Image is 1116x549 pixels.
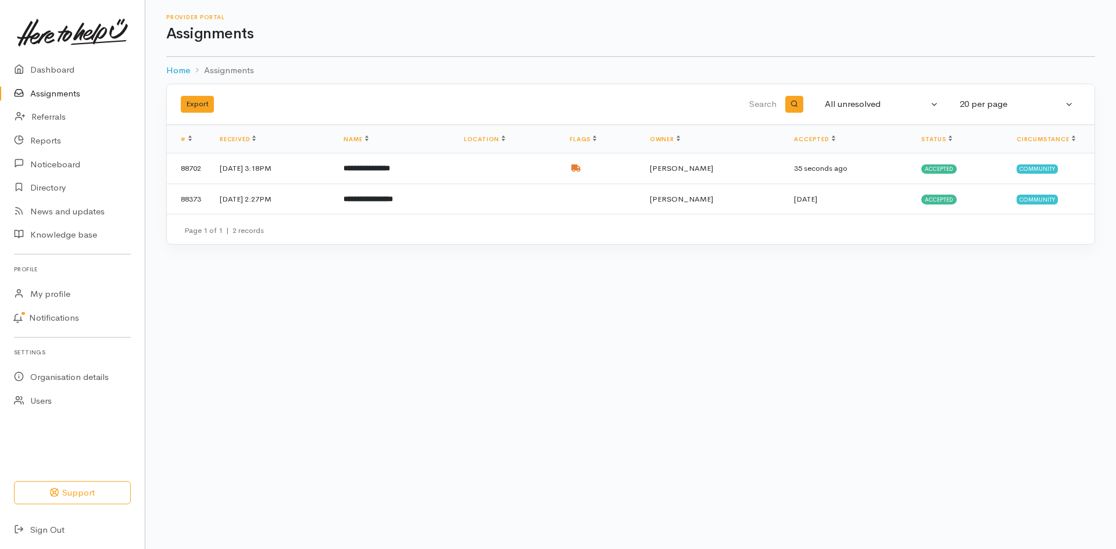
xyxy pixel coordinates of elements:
[167,184,210,214] td: 88373
[166,14,1095,20] h6: Provider Portal
[960,98,1063,111] div: 20 per page
[181,135,192,143] a: #
[650,194,713,204] span: [PERSON_NAME]
[921,164,957,174] span: Accepted
[166,64,190,77] a: Home
[181,96,214,113] button: Export
[794,135,835,143] a: Accepted
[1017,164,1058,174] span: Community
[464,135,505,143] a: Location
[818,93,946,116] button: All unresolved
[166,57,1095,84] nav: breadcrumb
[953,93,1081,116] button: 20 per page
[14,261,131,277] h6: Profile
[794,194,817,204] time: [DATE]
[226,225,229,235] span: |
[167,153,210,184] td: 88702
[1017,135,1075,143] a: Circumstance
[190,64,254,77] li: Assignments
[650,163,713,173] span: [PERSON_NAME]
[210,153,334,184] td: [DATE] 3:18PM
[794,163,847,173] time: 35 seconds ago
[921,195,957,204] span: Accepted
[184,225,264,235] small: Page 1 of 1 2 records
[344,135,368,143] a: Name
[570,135,596,143] a: Flags
[220,135,256,143] a: Received
[921,135,952,143] a: Status
[650,135,680,143] a: Owner
[1017,195,1058,204] span: Community
[14,481,131,505] button: Support
[166,26,1095,42] h1: Assignments
[825,98,928,111] div: All unresolved
[499,91,779,119] input: Search
[210,184,334,214] td: [DATE] 2:27PM
[14,345,131,360] h6: Settings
